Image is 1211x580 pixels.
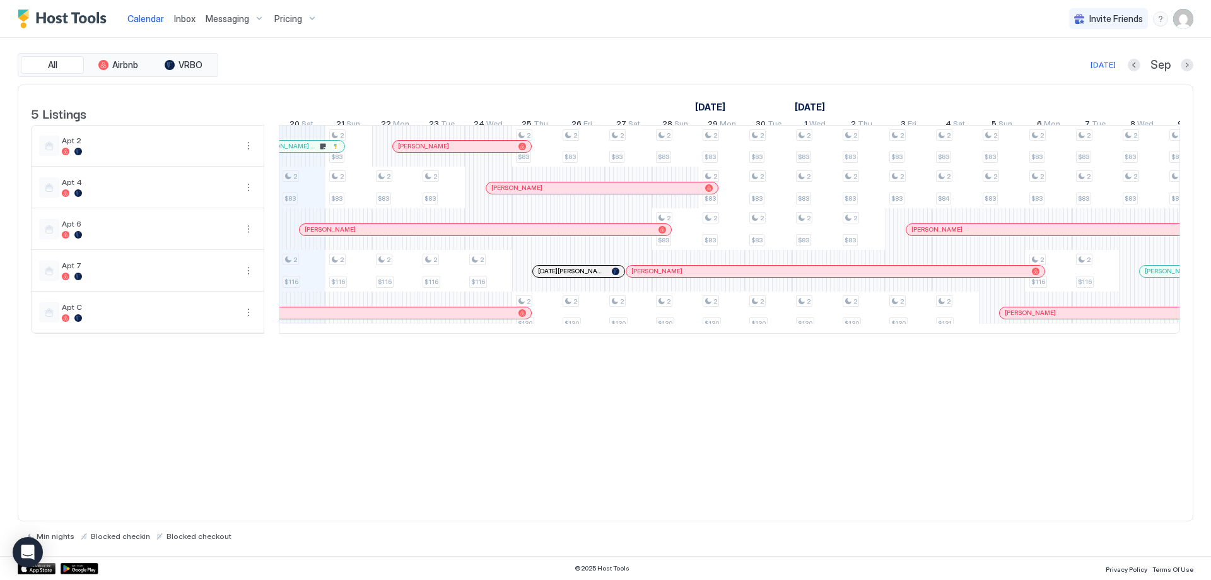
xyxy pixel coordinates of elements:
a: September 25, 2025 [518,116,551,134]
a: September 30, 2025 [752,116,785,134]
a: App Store [18,563,56,574]
span: $130 [845,319,859,328]
span: $83 [798,153,809,161]
a: September 5, 2025 [692,98,728,116]
span: 21 [336,119,344,132]
span: 2 [527,297,530,305]
span: 24 [474,119,484,132]
span: 2 [340,131,344,139]
span: Fri [908,119,916,132]
span: 2 [947,172,951,181]
a: October 9, 2025 [1174,116,1202,134]
span: Apt 4 [62,177,236,187]
span: $83 [891,153,903,161]
span: Mon [1044,119,1060,132]
span: [DATE][PERSON_NAME] [538,267,607,275]
span: $83 [938,153,949,161]
span: 2 [433,172,437,181]
span: 2 [993,172,997,181]
span: $83 [751,236,763,244]
span: 2 [573,297,577,305]
div: Google Play Store [61,563,98,574]
span: Blocked checkout [167,531,231,541]
span: 2 [760,297,764,305]
span: 2 [1040,256,1044,264]
span: $83 [1125,153,1136,161]
span: 2 [900,297,904,305]
span: 2 [947,297,951,305]
a: September 24, 2025 [471,116,506,134]
span: [PERSON_NAME] [631,267,682,275]
span: 23 [429,119,439,132]
span: Thu [534,119,548,132]
a: October 3, 2025 [898,116,920,134]
span: 2 [807,214,810,222]
span: 2 [760,131,764,139]
span: 30 [756,119,766,132]
span: 25 [522,119,532,132]
span: Privacy Policy [1106,565,1147,573]
button: Airbnb [86,56,149,74]
a: September 29, 2025 [705,116,739,134]
span: $83 [705,153,716,161]
a: October 8, 2025 [1127,116,1157,134]
span: $116 [331,278,345,286]
button: More options [241,305,256,320]
button: [DATE] [1089,57,1118,73]
span: $83 [331,153,342,161]
span: 5 Listings [31,104,86,122]
span: $130 [518,319,532,328]
span: Invite Friends [1089,13,1143,25]
span: 2 [947,131,951,139]
span: 2 [667,214,670,222]
span: $83 [611,153,623,161]
span: $130 [891,319,906,328]
span: $83 [845,153,856,161]
button: More options [241,263,256,278]
span: Blocked checkin [91,531,150,541]
span: Airbnb [112,59,138,71]
span: [PERSON_NAME] [911,225,962,234]
span: Apt C [62,302,236,312]
span: Thu [858,119,872,132]
span: Sep [1150,58,1171,73]
span: 2 [853,297,857,305]
span: 28 [662,119,672,132]
span: 6 [1037,119,1042,132]
span: $83 [751,194,763,203]
span: $83 [845,194,856,203]
a: October 6, 2025 [1034,116,1063,134]
span: Apt 2 [62,136,236,145]
span: $83 [1031,194,1043,203]
div: Host Tools Logo [18,9,112,28]
a: October 5, 2025 [988,116,1015,134]
span: 2 [573,131,577,139]
span: $84 [938,194,949,203]
span: Sun [674,119,688,132]
span: $83 [798,236,809,244]
span: 2 [340,172,344,181]
a: Calendar [127,12,164,25]
span: 2 [1087,256,1091,264]
span: 2 [713,172,717,181]
span: Sat [301,119,313,132]
span: 29 [708,119,718,132]
span: Sat [953,119,965,132]
span: $130 [611,319,626,328]
span: 2 [293,256,297,264]
span: 27 [616,119,626,132]
a: September 28, 2025 [659,116,691,134]
button: Previous month [1128,59,1140,71]
a: September 23, 2025 [426,116,458,134]
span: $83 [658,153,669,161]
span: Min nights [37,531,74,541]
span: Wed [486,119,503,132]
span: Wed [809,119,826,132]
span: Tue [768,119,781,132]
a: September 21, 2025 [333,116,363,134]
span: $83 [1171,194,1183,203]
span: 2 [900,172,904,181]
div: Open Intercom Messenger [13,537,43,567]
span: $83 [985,194,996,203]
